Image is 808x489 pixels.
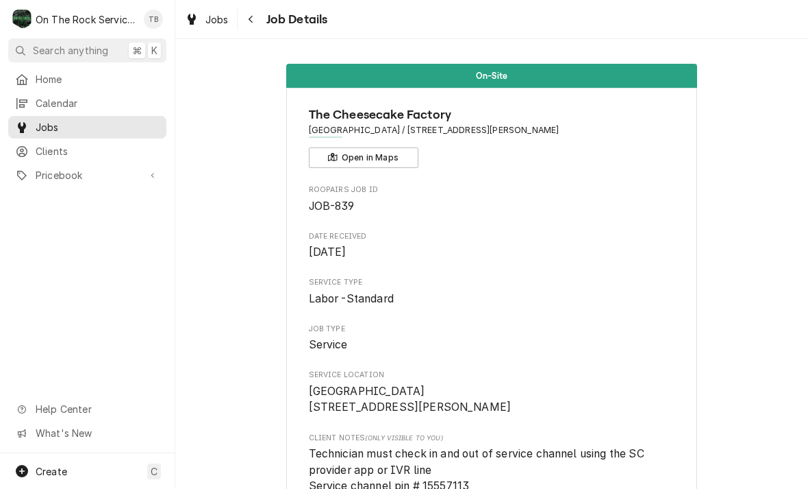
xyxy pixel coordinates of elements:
span: K [151,43,157,58]
span: Service Location [309,383,675,416]
span: (Only Visible to You) [365,434,442,442]
button: Navigate back [240,8,262,30]
span: Roopairs Job ID [309,198,675,215]
span: Help Center [36,402,158,416]
a: Jobs [179,8,234,31]
span: Job Type [309,337,675,353]
span: Name [309,106,675,124]
div: Service Type [309,277,675,307]
a: Go to What's New [8,422,166,444]
span: Service [309,338,348,351]
span: Date Received [309,231,675,242]
span: [DATE] [309,246,346,259]
span: What's New [36,426,158,440]
span: Labor -Standard [309,292,394,305]
span: Create [36,466,67,477]
span: Pricebook [36,168,139,182]
span: Address [309,124,675,136]
span: Service Type [309,277,675,288]
span: Client Notes [309,433,675,444]
a: Clients [8,140,166,163]
div: On The Rock Services's Avatar [12,10,31,29]
div: Date Received [309,231,675,261]
span: JOB-839 [309,200,355,213]
span: Job Details [262,10,328,29]
span: Job Type [309,324,675,335]
a: Home [8,68,166,91]
div: Todd Brady's Avatar [144,10,163,29]
button: Search anything⌘K [8,38,166,62]
div: TB [144,10,163,29]
div: Client Information [309,106,675,168]
span: Home [36,72,160,86]
button: Open in Maps [309,147,418,168]
span: Roopairs Job ID [309,184,675,195]
div: Roopairs Job ID [309,184,675,214]
span: Jobs [36,120,160,134]
span: C [151,464,157,479]
span: Date Received [309,244,675,261]
div: Job Type [309,324,675,353]
a: Go to Pricebook [8,164,166,187]
span: Service Location [309,370,675,381]
div: Status [286,64,697,88]
span: [GEOGRAPHIC_DATA] [STREET_ADDRESS][PERSON_NAME] [309,385,512,414]
span: Jobs [205,12,229,27]
span: Calendar [36,96,160,110]
span: Clients [36,144,160,158]
span: Service Type [309,291,675,307]
div: O [12,10,31,29]
div: Service Location [309,370,675,416]
a: Calendar [8,92,166,115]
span: On-Site [476,71,507,80]
div: On The Rock Services [36,12,136,27]
a: Go to Help Center [8,398,166,420]
span: Search anything [33,43,108,58]
span: ⌘ [132,43,142,58]
a: Jobs [8,116,166,139]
